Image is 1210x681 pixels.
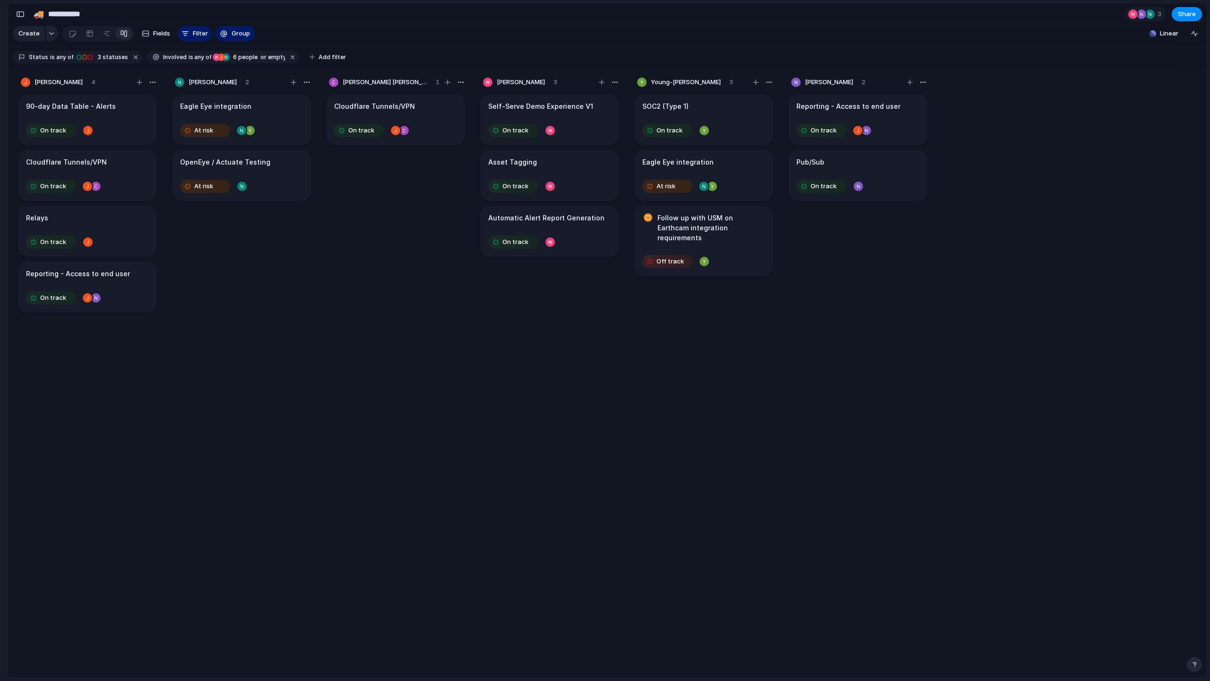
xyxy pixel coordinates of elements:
[657,126,683,135] span: On track
[187,52,214,62] button: isany of
[553,78,557,87] span: 3
[862,78,865,87] span: 2
[24,235,78,250] button: On track
[26,101,116,112] h1: 90-day Data Table - Alerts
[794,123,849,138] button: On track
[502,182,528,191] span: On track
[486,235,541,250] button: On track
[436,78,440,87] span: 1
[13,26,44,41] button: Create
[178,123,233,138] button: At risk
[29,53,48,61] span: Status
[657,257,684,266] span: Off track
[332,123,387,138] button: On track
[189,53,193,61] span: is
[26,213,48,223] h1: Relays
[230,53,238,61] span: 6
[502,126,528,135] span: On track
[788,94,927,145] div: Reporting - Access to end userOn track
[55,53,73,61] span: any of
[634,150,773,201] div: Eagle Eye integrationAt risk
[18,206,157,257] div: RelaysOn track
[40,126,66,135] span: On track
[1178,9,1196,19] span: Share
[729,78,733,87] span: 3
[488,213,605,223] h1: Automatic Alert Report Generation
[1160,29,1178,38] span: Linear
[180,101,251,112] h1: Eagle Eye integration
[488,101,593,112] h1: Self-Serve Demo Experience V1
[796,101,900,112] h1: Reporting - Access to end user
[304,51,352,64] button: Add filter
[634,206,773,276] div: Follow up with USM on Earthcam integration requirementsOff track
[216,26,255,41] button: Group
[172,150,311,201] div: OpenEye / Actuate TestingAt risk
[343,78,427,87] span: [PERSON_NAME] [PERSON_NAME]
[194,182,213,191] span: At risk
[486,123,541,138] button: On track
[50,53,55,61] span: is
[138,26,174,41] button: Fields
[18,262,157,313] div: Reporting - Access to end userOn track
[18,150,157,201] div: Cloudflare Tunnels/VPNOn track
[642,157,714,167] h1: Eagle Eye integration
[153,29,170,38] span: Fields
[497,78,545,87] span: [PERSON_NAME]
[40,237,66,247] span: On track
[95,53,128,61] span: statuses
[24,123,78,138] button: On track
[811,126,837,135] span: On track
[640,179,695,194] button: At risk
[642,101,689,112] h1: SOC2 (Type 1)
[194,126,213,135] span: At risk
[640,254,695,269] button: Off track
[651,78,721,87] span: Young-[PERSON_NAME]
[245,78,249,87] span: 2
[811,182,837,191] span: On track
[26,157,107,167] h1: Cloudflare Tunnels/VPN
[212,52,287,62] button: 6 peopleor empty
[34,8,44,20] div: 🚚
[1172,7,1202,21] button: Share
[24,290,78,306] button: On track
[180,157,270,167] h1: OpenEye / Actuate Testing
[334,101,415,112] h1: Cloudflare Tunnels/VPN
[794,179,849,194] button: On track
[657,182,675,191] span: At risk
[480,206,619,257] div: Automatic Alert Report GenerationOn track
[634,94,773,145] div: SOC2 (Type 1)On track
[480,94,619,145] div: Self-Serve Demo Experience V1On track
[230,53,258,61] span: people
[502,237,528,247] span: On track
[480,150,619,201] div: Asset TaggingOn track
[95,53,103,61] span: 3
[74,52,130,62] button: 3 statuses
[178,179,233,194] button: At risk
[805,78,853,87] span: [PERSON_NAME]
[172,94,311,145] div: Eagle Eye integrationAt risk
[193,29,208,38] span: Filter
[40,293,66,303] span: On track
[657,213,765,243] h1: Follow up with USM on Earthcam integration requirements
[1158,9,1164,19] span: 3
[1146,26,1182,41] button: Linear
[40,182,66,191] span: On track
[31,7,46,22] button: 🚚
[640,123,695,138] button: On track
[232,29,250,38] span: Group
[319,53,346,61] span: Add filter
[35,78,83,87] span: [PERSON_NAME]
[163,53,187,61] span: Involved
[48,52,75,62] button: isany of
[26,269,130,279] h1: Reporting - Access to end user
[796,157,824,167] h1: Pub/Sub
[259,53,285,61] span: or empty
[178,26,212,41] button: Filter
[18,94,157,145] div: 90-day Data Table - AlertsOn track
[326,94,465,145] div: Cloudflare Tunnels/VPNOn track
[91,78,95,87] span: 4
[488,157,537,167] h1: Asset Tagging
[788,150,927,201] div: Pub/SubOn track
[24,179,78,194] button: On track
[189,78,237,87] span: [PERSON_NAME]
